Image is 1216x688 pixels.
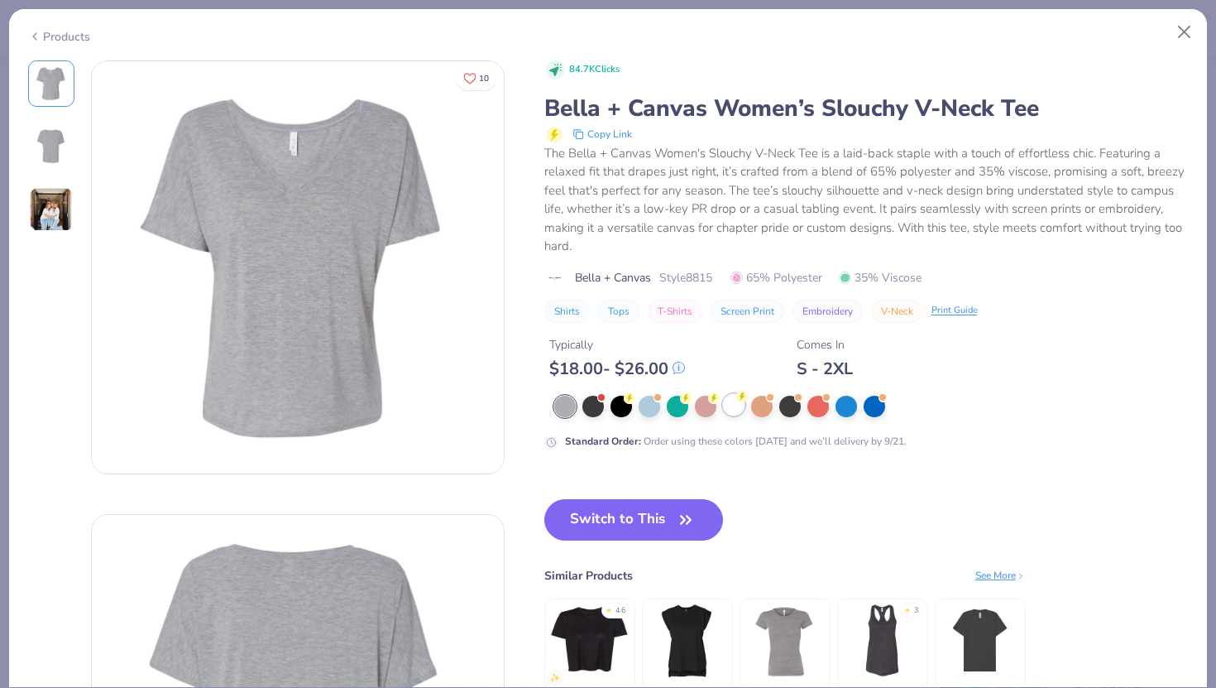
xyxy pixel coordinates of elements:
img: Bella + Canvas Ladies' Flowy Cropped T-Shirt [550,601,629,680]
button: Like [456,66,496,90]
div: The Bella + Canvas Women's Slouchy V-Neck Tee is a laid-back staple with a touch of effortless ch... [544,144,1189,256]
div: Products [28,28,90,46]
img: newest.gif [550,673,560,683]
img: Front [31,64,71,103]
div: Typically [549,336,685,354]
strong: Standard Order : [565,435,641,448]
img: Front [92,61,504,474]
div: ★ [904,605,911,612]
div: Comes In [797,336,853,354]
img: Bella + Canvas FWD Fashion Heavyweight Street Tee [941,601,1019,680]
div: Order using these colors [DATE] and we’ll delivery by 9/21. [565,434,907,449]
button: T-Shirts [648,300,702,323]
div: Similar Products [544,567,633,585]
button: V-Neck [871,300,923,323]
img: brand logo [544,272,567,285]
img: Bella + Canvas Ladies' Flowy Muscle T-Shirt with Rolled Cuff [648,601,726,680]
span: 65% Polyester [730,269,822,286]
button: Close [1169,17,1200,48]
div: 3 [914,605,918,617]
img: Bella Canvas Ladies' Triblend Short-Sleeve T-Shirt [745,601,824,680]
span: Style 8815 [659,269,712,286]
div: Bella + Canvas Women’s Slouchy V-Neck Tee [544,93,1189,124]
button: Switch to This [544,499,724,541]
div: 4.6 [615,605,625,617]
span: 35% Viscose [839,269,922,286]
img: User generated content [29,187,74,232]
span: 84.7K Clicks [569,63,620,77]
img: Bella + Canvas Ladies' Jersey Racerback Tank [843,601,922,680]
div: $ 18.00 - $ 26.00 [549,358,685,379]
button: Tops [598,300,639,323]
div: Print Guide [931,304,978,318]
div: S - 2XL [797,358,853,379]
div: See More [975,568,1026,583]
div: ★ [606,605,612,612]
button: copy to clipboard [567,124,637,144]
span: Bella + Canvas [575,269,651,286]
span: 10 [479,75,489,83]
img: Back [31,127,71,166]
button: Screen Print [711,300,784,323]
button: Embroidery [792,300,863,323]
button: Shirts [544,300,590,323]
